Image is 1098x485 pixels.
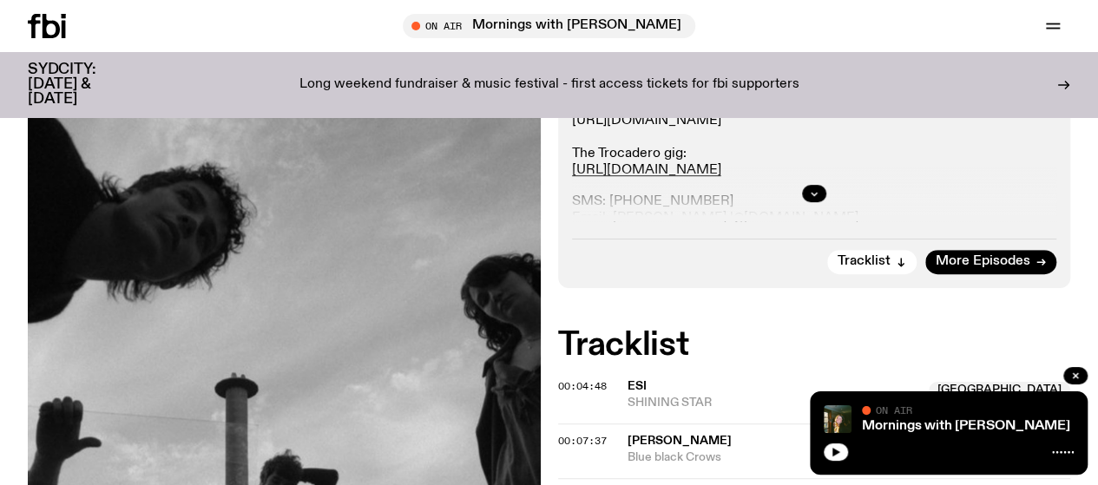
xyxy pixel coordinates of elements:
a: Back to Top [26,23,94,37]
a: More Episodes [925,250,1056,274]
label: Font Size [7,121,60,135]
span: SHINING STAR [628,395,919,411]
a: [URL][DOMAIN_NAME] [572,163,721,177]
a: Mornings with [PERSON_NAME] [862,419,1070,433]
span: On Air [876,404,912,416]
button: Tracklist [827,250,917,274]
span: [GEOGRAPHIC_DATA] [929,382,1070,399]
button: 00:07:37 [558,436,607,446]
span: More Episodes [936,255,1030,268]
span: 00:07:37 [558,434,607,448]
p: Long weekend fundraiser & music festival - first access tickets for fbi supporters [299,77,799,93]
span: Esi [628,380,647,392]
h3: Style [7,70,253,89]
img: Freya smiles coyly as she poses for the image. [824,405,851,433]
button: On AirMornings with [PERSON_NAME] [403,14,695,38]
span: [PERSON_NAME] [628,435,732,447]
h2: Tracklist [558,330,1071,361]
h3: SYDCITY: [DATE] & [DATE] [28,62,139,107]
span: Tracklist [838,255,891,268]
button: 00:04:48 [558,382,607,391]
span: 00:04:48 [558,379,607,393]
a: [URL][DOMAIN_NAME] [572,114,721,128]
span: Blue black Crows [628,449,919,466]
a: Tracklist [26,38,75,53]
div: Outline [7,7,253,23]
